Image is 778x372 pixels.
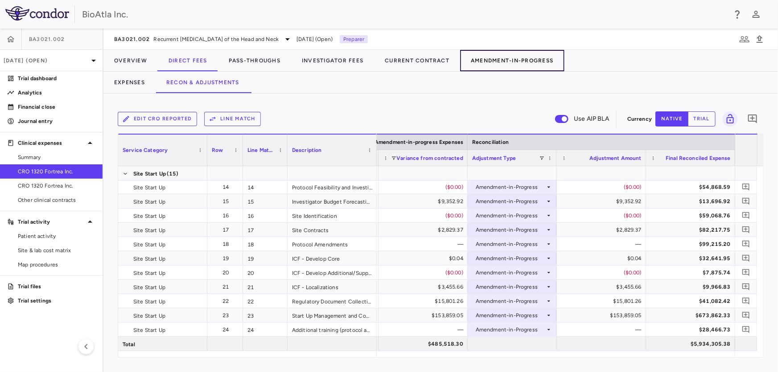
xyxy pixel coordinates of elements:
[740,323,752,335] button: Add comment
[103,72,156,93] button: Expenses
[133,309,165,323] span: Site Start Up
[740,252,752,264] button: Add comment
[387,308,463,323] div: $153,859.05
[742,268,750,277] svg: Add comment
[243,294,288,308] div: 22
[5,6,69,20] img: logo-full-SnFGN8VE.png
[18,246,95,254] span: Site & lab cost matrix
[666,155,731,161] span: Final Reconciled Expense
[565,208,642,223] div: ($0.00)
[29,36,65,43] span: BA3021.002
[574,114,609,124] span: Use AIP BLA
[243,237,288,251] div: 18
[288,180,377,194] div: Protocol Feasibility and Investigator Outreach
[212,147,223,153] span: Row
[340,35,368,43] p: Preparer
[740,195,752,207] button: Add comment
[243,208,288,222] div: 16
[655,111,688,127] button: native
[123,147,168,153] span: Service Category
[18,117,95,125] p: Journal entry
[476,280,545,294] div: Amendment-in-Progress
[740,224,752,236] button: Add comment
[133,195,165,209] span: Site Start Up
[742,183,750,191] svg: Add comment
[215,208,239,223] div: 16
[18,74,95,82] p: Trial dashboard
[654,180,731,194] div: $54,868.59
[742,254,750,262] svg: Add comment
[243,223,288,237] div: 17
[288,280,377,294] div: ICF - Localizations
[627,115,652,123] p: Currency
[654,294,731,308] div: $41,082.42
[387,180,463,194] div: ($0.00)
[387,323,463,337] div: —
[215,308,239,323] div: 23
[654,280,731,294] div: $9,966.83
[476,266,545,280] div: Amendment-in-Progress
[740,238,752,250] button: Add comment
[745,111,760,127] button: Add comment
[565,180,642,194] div: ($0.00)
[215,180,239,194] div: 14
[654,237,731,251] div: $99,215.20
[476,308,545,323] div: Amendment-in-Progress
[243,194,288,208] div: 15
[18,232,95,240] span: Patient activity
[243,323,288,336] div: 24
[387,280,463,294] div: $3,455.66
[215,323,239,337] div: 24
[288,208,377,222] div: Site Identification
[740,209,752,221] button: Add comment
[740,266,752,278] button: Add comment
[288,251,377,265] div: ICF - Develop Core
[123,337,135,352] span: Total
[4,57,88,65] p: [DATE] (Open)
[215,294,239,308] div: 22
[18,261,95,269] span: Map procedures
[565,251,642,266] div: $0.04
[215,223,239,237] div: 17
[133,237,165,252] span: Site Start Up
[18,297,95,305] p: Trial settings
[158,50,218,71] button: Direct Fees
[18,139,85,147] p: Clinical expenses
[476,180,545,194] div: Amendment-in-Progress
[218,50,291,71] button: Pass-Throughs
[740,281,752,293] button: Add comment
[133,167,166,181] span: Site Start Up
[133,280,165,294] span: Site Start Up
[476,323,545,337] div: Amendment-in-Progress
[243,251,288,265] div: 19
[133,294,165,309] span: Site Start Up
[740,295,752,307] button: Add comment
[374,50,460,71] button: Current Contract
[387,223,463,237] div: $2,829.37
[476,223,545,237] div: Amendment-in-Progress
[18,153,95,161] span: Summary
[292,147,322,153] span: Description
[654,337,731,351] div: $5,934,305.38
[156,72,250,93] button: Recon & Adjustments
[476,294,545,308] div: Amendment-in-Progress
[742,297,750,305] svg: Add comment
[476,194,545,208] div: Amendment-in-Progress
[215,280,239,294] div: 21
[133,323,165,337] span: Site Start Up
[375,139,464,145] span: Amendment-in-progress Expenses
[742,311,750,319] svg: Add comment
[396,155,463,161] span: Variance from contracted
[387,337,463,351] div: $485,518.30
[719,111,738,127] span: Lock grid
[133,180,165,195] span: Site Start Up
[133,209,165,223] span: Site Start Up
[288,308,377,322] div: Start Up Management and Coordination
[296,35,333,43] span: [DATE] (Open)
[476,251,545,266] div: Amendment-in-Progress
[476,208,545,223] div: Amendment-in-Progress
[18,89,95,97] p: Analytics
[18,218,85,226] p: Trial activity
[288,194,377,208] div: Investigator Budget Forecasting
[133,252,165,266] span: Site Start Up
